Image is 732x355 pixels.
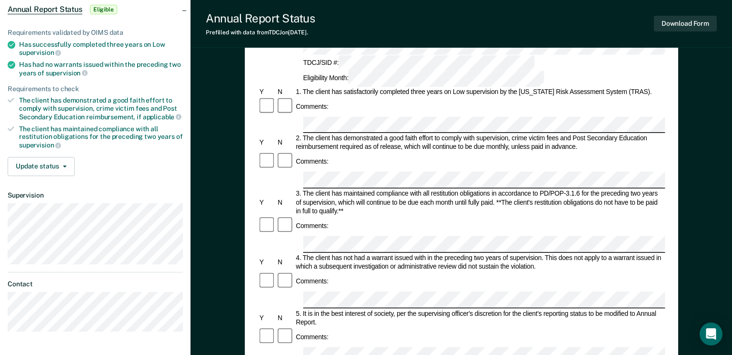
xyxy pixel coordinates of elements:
div: Y [258,198,276,207]
div: 5. It is in the best interest of society, per the supervising officer's discretion for the client... [294,309,665,327]
div: 1. The client has satisfactorily completed three years on Low supervision by the [US_STATE] Risk ... [294,87,665,96]
span: supervision [19,141,61,149]
div: The client has maintained compliance with all restitution obligations for the preceding two years of [19,125,183,149]
div: Comments: [294,221,330,230]
div: Comments: [294,157,330,166]
div: The client has demonstrated a good faith effort to comply with supervision, crime victim fees and... [19,96,183,121]
div: N [276,198,294,207]
button: Update status [8,157,75,176]
div: N [276,87,294,96]
div: Requirements validated by OIMS data [8,29,183,37]
div: Has successfully completed three years on Low [19,41,183,57]
span: supervision [19,49,61,56]
div: Y [258,87,276,96]
div: 2. The client has demonstrated a good faith effort to comply with supervision, crime victim fees ... [294,134,665,152]
div: Comments: [294,102,330,111]
span: applicable [143,113,181,121]
div: Has had no warrants issued within the preceding two years of [19,61,183,77]
div: Requirements to check [8,85,183,93]
div: N [276,258,294,267]
div: Y [258,313,276,322]
div: TDCJ/SID #: [301,55,535,71]
div: Eligibility Month: [301,71,545,87]
div: 3. The client has maintained compliance with all restitution obligations in accordance to PD/POP-... [294,189,665,216]
div: Comments: [294,333,330,341]
span: Eligible [90,5,117,14]
span: Annual Report Status [8,5,82,14]
div: N [276,138,294,147]
button: Download Form [654,16,717,31]
dt: Contact [8,280,183,288]
div: Comments: [294,277,330,285]
dt: Supervision [8,191,183,199]
div: 4. The client has not had a warrant issued with in the preceding two years of supervision. This d... [294,254,665,271]
div: Y [258,138,276,147]
span: supervision [46,69,88,77]
div: Open Intercom Messenger [700,323,722,345]
div: Annual Report Status [206,11,315,25]
div: Y [258,258,276,267]
div: N [276,313,294,322]
div: Prefilled with data from TDCJ on [DATE] . [206,29,315,36]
